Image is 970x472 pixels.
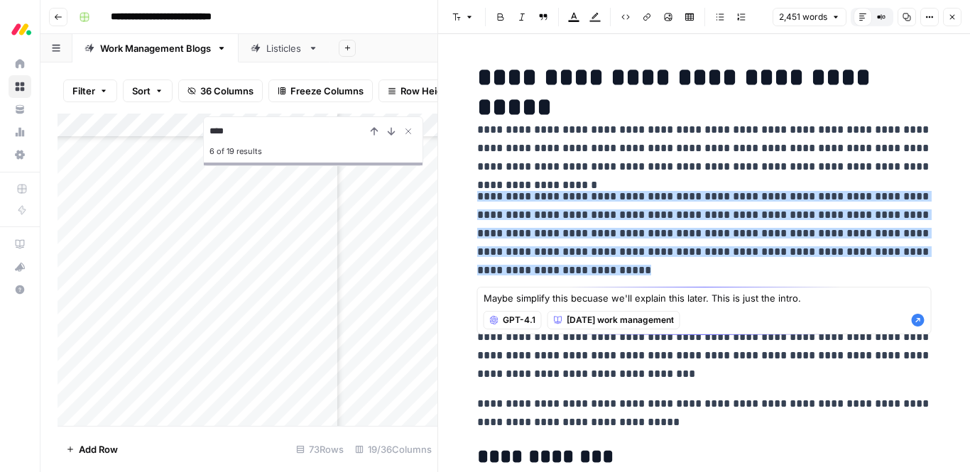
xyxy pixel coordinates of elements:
[547,311,680,329] button: [DATE] work management
[9,11,31,47] button: Workspace: Monday.com
[9,233,31,256] a: AirOps Academy
[72,84,95,98] span: Filter
[100,41,211,55] div: Work Management Blogs
[9,121,31,143] a: Usage
[72,34,239,62] a: Work Management Blogs
[383,123,400,140] button: Next Result
[366,123,383,140] button: Previous Result
[209,143,417,160] div: 6 of 19 results
[567,314,674,326] span: [DATE] work management
[779,11,827,23] span: 2,451 words
[290,438,349,461] div: 73 Rows
[178,79,263,102] button: 36 Columns
[9,256,31,278] button: What's new?
[123,79,173,102] button: Sort
[63,79,117,102] button: Filter
[290,84,364,98] span: Freeze Columns
[266,41,303,55] div: Listicles
[200,84,254,98] span: 36 Columns
[9,278,31,301] button: Help + Support
[378,79,461,102] button: Row Height
[349,438,437,461] div: 19/36 Columns
[9,75,31,98] a: Browse
[79,442,118,456] span: Add Row
[9,16,34,42] img: Monday.com Logo
[58,438,126,461] button: Add Row
[400,84,452,98] span: Row Height
[503,314,535,326] span: GPT-4.1
[9,98,31,121] a: Your Data
[9,53,31,75] a: Home
[268,79,373,102] button: Freeze Columns
[132,84,151,98] span: Sort
[484,311,542,329] button: GPT-4.1
[239,34,330,62] a: Listicles
[400,123,417,140] button: Close Search
[9,143,31,166] a: Settings
[773,8,846,26] button: 2,451 words
[484,291,925,305] textarea: Maybe simplify this becuase we'll explain this later. This is just the intro.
